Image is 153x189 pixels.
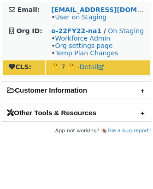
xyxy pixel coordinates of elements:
[108,27,144,35] a: On Staging
[17,27,42,35] strong: Org ID:
[55,42,112,49] a: Org settings page
[51,35,118,57] span: • • •
[2,104,151,121] h2: Other Tools & Resources
[104,27,106,35] strong: /
[18,6,40,13] strong: Email:
[9,63,31,71] strong: CLS:
[51,27,101,35] a: o-22FY22-na1
[46,60,150,75] td: 🤔 7 🤔 -
[51,13,106,21] span: •
[2,126,151,136] footer: App not working? 🪳
[55,49,118,57] a: Temp Plan Changes
[80,63,104,71] a: Detail
[55,13,106,21] a: User on Staging
[2,82,151,99] h2: Customer Information
[107,128,151,134] a: File a bug report!
[55,35,110,42] a: Workforce Admin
